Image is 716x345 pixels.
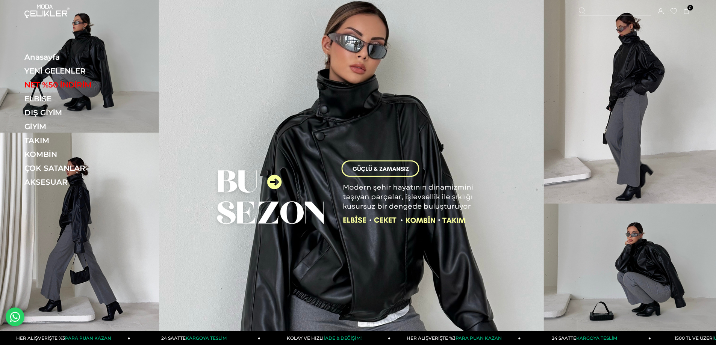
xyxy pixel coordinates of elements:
[24,80,128,89] a: NET %50 İNDİRİM
[24,136,128,145] a: TAKIM
[186,335,226,341] span: KARGOYA TESLİM
[521,331,651,345] a: 24 SAATTEKARGOYA TESLİM
[65,335,111,341] span: PARA PUAN KAZAN
[24,94,128,103] a: ELBİSE
[684,9,689,14] a: 0
[576,335,617,341] span: KARGOYA TESLİM
[24,164,128,173] a: ÇOK SATANLAR
[24,5,70,18] img: logo
[24,53,128,62] a: Anasayfa
[456,335,502,341] span: PARA PUAN KAZAN
[324,335,361,341] span: İADE & DEĞİŞİM!
[24,108,128,117] a: DIŞ GİYİM
[24,122,128,131] a: GİYİM
[24,178,128,187] a: AKSESUAR
[24,150,128,159] a: KOMBİN
[687,5,693,11] span: 0
[24,66,128,75] a: YENİ GELENLER
[391,331,521,345] a: HER ALIŞVERİŞTE %3PARA PUAN KAZAN
[130,331,260,345] a: 24 SAATTEKARGOYA TESLİM
[260,331,391,345] a: KOLAY VE HIZLIİADE & DEĞİŞİM!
